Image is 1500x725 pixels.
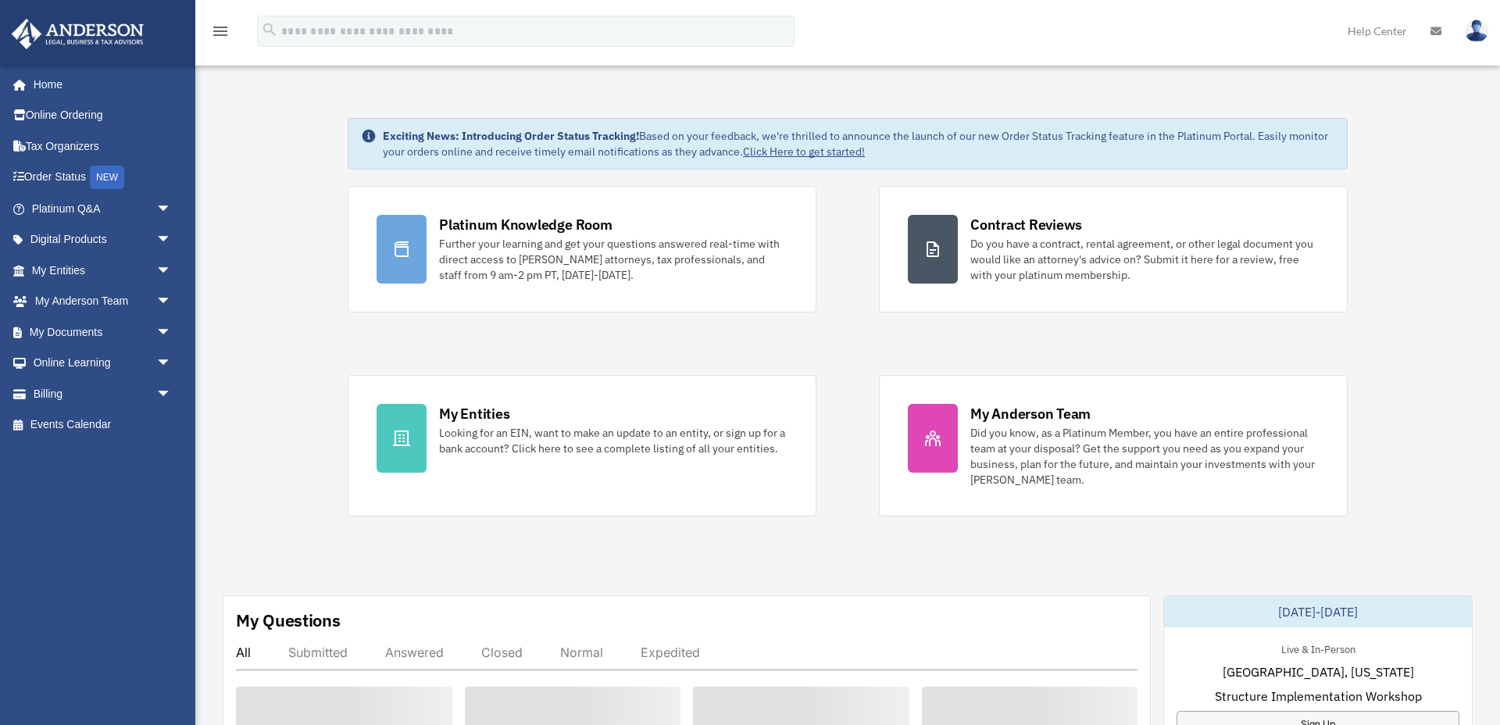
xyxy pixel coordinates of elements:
a: Billingarrow_drop_down [11,378,195,409]
div: Submitted [288,645,348,660]
div: Contract Reviews [970,215,1082,234]
div: Live & In-Person [1269,640,1368,656]
span: arrow_drop_down [156,255,187,287]
span: Structure Implementation Workshop [1215,687,1422,705]
a: menu [211,27,230,41]
span: arrow_drop_down [156,348,187,380]
i: search [261,21,278,38]
span: arrow_drop_down [156,224,187,256]
div: My Anderson Team [970,404,1091,423]
span: [GEOGRAPHIC_DATA], [US_STATE] [1223,662,1414,681]
div: Further your learning and get your questions answered real-time with direct access to [PERSON_NAM... [439,236,787,283]
span: arrow_drop_down [156,316,187,348]
span: arrow_drop_down [156,193,187,225]
a: Tax Organizers [11,130,195,162]
a: Events Calendar [11,409,195,441]
div: Do you have a contract, rental agreement, or other legal document you would like an attorney's ad... [970,236,1319,283]
div: Platinum Knowledge Room [439,215,612,234]
img: User Pic [1465,20,1488,42]
div: My Questions [236,609,341,632]
div: Closed [481,645,523,660]
span: arrow_drop_down [156,378,187,410]
div: Based on your feedback, we're thrilled to announce the launch of our new Order Status Tracking fe... [383,128,1334,159]
div: My Entities [439,404,509,423]
a: Order StatusNEW [11,162,195,194]
a: Contract Reviews Do you have a contract, rental agreement, or other legal document you would like... [879,186,1348,312]
a: Digital Productsarrow_drop_down [11,224,195,255]
a: Online Ordering [11,100,195,131]
div: Answered [385,645,444,660]
a: Click Here to get started! [743,145,865,159]
img: Anderson Advisors Platinum Portal [7,19,148,49]
a: My Documentsarrow_drop_down [11,316,195,348]
a: Online Learningarrow_drop_down [11,348,195,379]
div: Normal [560,645,603,660]
span: arrow_drop_down [156,286,187,318]
div: [DATE]-[DATE] [1164,596,1472,627]
a: My Anderson Teamarrow_drop_down [11,286,195,317]
i: menu [211,22,230,41]
a: My Entitiesarrow_drop_down [11,255,195,286]
a: Home [11,69,187,100]
div: Looking for an EIN, want to make an update to an entity, or sign up for a bank account? Click her... [439,425,787,456]
div: Did you know, as a Platinum Member, you have an entire professional team at your disposal? Get th... [970,425,1319,487]
a: My Anderson Team Did you know, as a Platinum Member, you have an entire professional team at your... [879,375,1348,516]
div: NEW [90,166,124,189]
strong: Exciting News: Introducing Order Status Tracking! [383,129,639,143]
a: Platinum Knowledge Room Further your learning and get your questions answered real-time with dire... [348,186,816,312]
div: Expedited [641,645,700,660]
div: All [236,645,251,660]
a: My Entities Looking for an EIN, want to make an update to an entity, or sign up for a bank accoun... [348,375,816,516]
a: Platinum Q&Aarrow_drop_down [11,193,195,224]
